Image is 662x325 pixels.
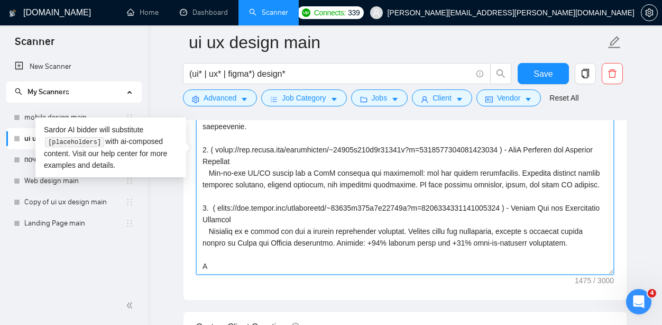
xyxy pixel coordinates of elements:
li: New Scanner [6,56,141,77]
img: logo [9,5,16,22]
li: ui ux design main [6,128,141,149]
span: folder [360,95,367,103]
a: help center [101,149,137,158]
a: Reset All [549,92,578,104]
span: Vendor [497,92,520,104]
span: setting [192,95,199,103]
span: edit [608,35,621,49]
span: caret-down [391,95,399,103]
span: Job Category [282,92,326,104]
button: copy [575,63,596,84]
input: Scanner name... [189,29,605,56]
iframe: Intercom live chat [626,289,651,314]
span: Connects: [314,7,346,19]
li: mobile design main [6,107,141,128]
span: Advanced [204,92,236,104]
span: caret-down [241,95,248,103]
a: setting [641,8,658,17]
span: holder [125,177,134,185]
code: [placeholders] [45,137,104,148]
span: idcard [485,95,493,103]
img: upwork-logo.png [302,8,310,17]
span: holder [125,198,134,206]
span: holder [125,113,134,122]
a: почистити антиключові mobile design main [24,149,125,170]
button: Save [518,63,569,84]
button: settingAdvancedcaret-down [183,89,257,106]
span: setting [641,8,657,17]
a: Copy of ui ux design main [24,192,125,213]
button: userClientcaret-down [412,89,472,106]
button: search [490,63,511,84]
li: Copy of ui ux design main [6,192,141,213]
a: ui ux design main [24,128,125,149]
a: dashboardDashboard [180,8,228,17]
div: Sardor AI bidder will substitute with ai-composed content. Visit our for more examples and details. [35,118,186,177]
button: folderJobscaret-down [351,89,408,106]
span: Save [534,67,553,80]
span: caret-down [525,95,532,103]
button: idcardVendorcaret-down [476,89,541,106]
textarea: Cover letter template: [196,37,614,275]
span: 339 [348,7,360,19]
span: search [15,88,22,95]
a: searchScanner [249,8,288,17]
span: holder [125,219,134,228]
button: barsJob Categorycaret-down [261,89,346,106]
span: bars [270,95,278,103]
span: 4 [648,289,656,297]
span: delete [602,69,622,78]
input: Search Freelance Jobs... [189,67,472,80]
span: My Scanners [27,87,69,96]
span: caret-down [456,95,463,103]
li: Landing Page main [6,213,141,234]
a: mobile design main [24,107,125,128]
a: New Scanner [15,56,133,77]
a: Landing Page main [24,213,125,234]
span: user [373,9,380,16]
span: caret-down [330,95,338,103]
button: setting [641,4,658,21]
li: почистити антиключові mobile design main [6,149,141,170]
span: info-circle [476,70,483,77]
a: Web design main [24,170,125,192]
span: copy [575,69,595,78]
a: homeHome [127,8,159,17]
span: Client [433,92,452,104]
span: Jobs [372,92,388,104]
span: search [491,69,511,78]
span: double-left [126,300,136,311]
li: Web design main [6,170,141,192]
button: delete [602,63,623,84]
span: user [421,95,428,103]
span: My Scanners [15,87,69,96]
span: Scanner [6,34,63,56]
